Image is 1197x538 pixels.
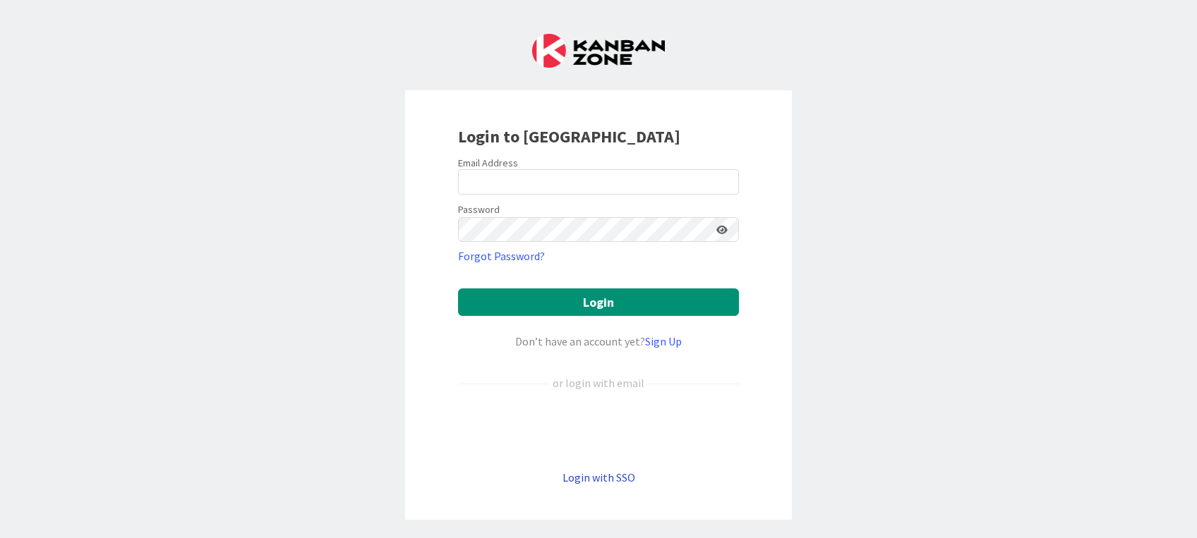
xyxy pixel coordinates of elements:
[532,34,665,68] img: Kanban Zone
[458,126,680,147] b: Login to [GEOGRAPHIC_DATA]
[458,157,518,169] label: Email Address
[458,288,739,316] button: Login
[549,374,648,391] div: or login with email
[451,415,746,446] iframe: Sign in with Google Button
[458,247,545,264] a: Forgot Password?
[563,470,635,484] a: Login with SSO
[645,334,682,348] a: Sign Up
[458,202,500,217] label: Password
[458,333,739,350] div: Don’t have an account yet?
